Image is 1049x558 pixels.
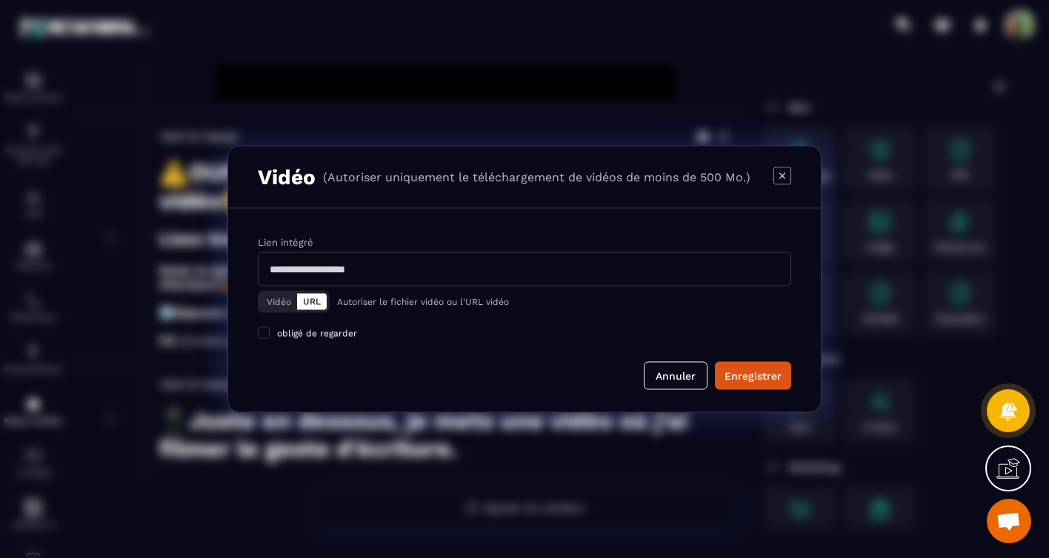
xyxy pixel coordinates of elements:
button: Enregistrer [715,362,791,390]
label: Lien intégré [258,237,313,248]
button: URL [297,294,327,310]
p: Autoriser le fichier vidéo ou l'URL vidéo [337,297,509,307]
button: Vidéo [261,294,297,310]
span: obligé de regarder [277,329,357,339]
div: Enregistrer [725,369,782,383]
h3: Vidéo [258,165,316,189]
button: Annuler [644,362,707,390]
div: Ouvrir le chat [987,499,1031,543]
p: (Autoriser uniquement le téléchargement de vidéos de moins de 500 Mo.) [323,170,750,184]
